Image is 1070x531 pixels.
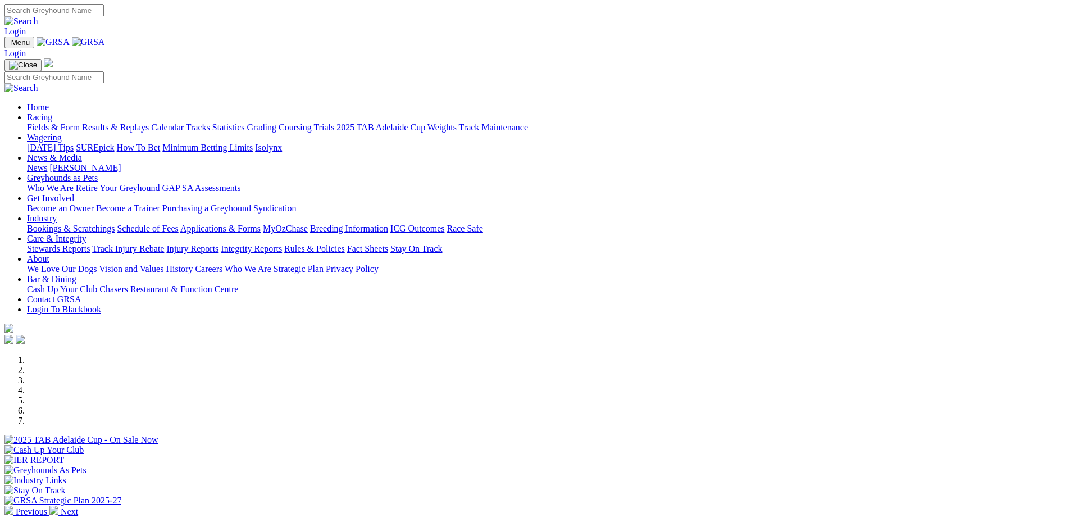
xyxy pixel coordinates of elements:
[27,183,74,193] a: Who We Are
[27,183,1066,193] div: Greyhounds as Pets
[16,335,25,344] img: twitter.svg
[4,445,84,455] img: Cash Up Your Club
[76,143,114,152] a: SUREpick
[27,163,47,173] a: News
[247,122,276,132] a: Grading
[61,507,78,516] span: Next
[390,244,442,253] a: Stay On Track
[27,244,90,253] a: Stewards Reports
[274,264,324,274] a: Strategic Plan
[27,112,52,122] a: Racing
[459,122,528,132] a: Track Maintenance
[390,224,444,233] a: ICG Outcomes
[326,264,379,274] a: Privacy Policy
[4,26,26,36] a: Login
[4,455,64,465] img: IER REPORT
[4,83,38,93] img: Search
[76,183,160,193] a: Retire Your Greyhound
[27,264,97,274] a: We Love Our Dogs
[27,294,81,304] a: Contact GRSA
[166,264,193,274] a: History
[9,61,37,70] img: Close
[27,264,1066,274] div: About
[27,305,101,314] a: Login To Blackbook
[447,224,482,233] a: Race Safe
[4,59,42,71] button: Toggle navigation
[4,37,34,48] button: Toggle navigation
[27,214,57,223] a: Industry
[336,122,425,132] a: 2025 TAB Adelaide Cup
[4,335,13,344] img: facebook.svg
[82,122,149,132] a: Results & Replays
[99,264,163,274] a: Vision and Values
[27,284,1066,294] div: Bar & Dining
[284,244,345,253] a: Rules & Policies
[44,58,53,67] img: logo-grsa-white.png
[27,133,62,142] a: Wagering
[4,324,13,333] img: logo-grsa-white.png
[27,193,74,203] a: Get Involved
[4,496,121,506] img: GRSA Strategic Plan 2025-27
[4,485,65,496] img: Stay On Track
[263,224,308,233] a: MyOzChase
[27,143,1066,153] div: Wagering
[27,203,1066,214] div: Get Involved
[27,284,97,294] a: Cash Up Your Club
[255,143,282,152] a: Isolynx
[212,122,245,132] a: Statistics
[117,143,161,152] a: How To Bet
[221,244,282,253] a: Integrity Reports
[49,506,58,515] img: chevron-right-pager-white.svg
[27,234,86,243] a: Care & Integrity
[427,122,457,132] a: Weights
[117,224,178,233] a: Schedule of Fees
[4,435,158,445] img: 2025 TAB Adelaide Cup - On Sale Now
[37,37,70,47] img: GRSA
[27,173,98,183] a: Greyhounds as Pets
[4,4,104,16] input: Search
[162,183,241,193] a: GAP SA Assessments
[279,122,312,132] a: Coursing
[195,264,222,274] a: Careers
[49,507,78,516] a: Next
[313,122,334,132] a: Trials
[162,143,253,152] a: Minimum Betting Limits
[16,507,47,516] span: Previous
[96,203,160,213] a: Become a Trainer
[4,71,104,83] input: Search
[310,224,388,233] a: Breeding Information
[27,163,1066,173] div: News & Media
[151,122,184,132] a: Calendar
[49,163,121,173] a: [PERSON_NAME]
[4,506,13,515] img: chevron-left-pager-white.svg
[27,274,76,284] a: Bar & Dining
[4,16,38,26] img: Search
[347,244,388,253] a: Fact Sheets
[92,244,164,253] a: Track Injury Rebate
[186,122,210,132] a: Tracks
[166,244,218,253] a: Injury Reports
[225,264,271,274] a: Who We Are
[253,203,296,213] a: Syndication
[4,48,26,58] a: Login
[27,143,74,152] a: [DATE] Tips
[11,38,30,47] span: Menu
[27,254,49,264] a: About
[27,122,1066,133] div: Racing
[99,284,238,294] a: Chasers Restaurant & Function Centre
[27,224,115,233] a: Bookings & Scratchings
[27,203,94,213] a: Become an Owner
[72,37,105,47] img: GRSA
[4,475,66,485] img: Industry Links
[180,224,261,233] a: Applications & Forms
[162,203,251,213] a: Purchasing a Greyhound
[27,153,82,162] a: News & Media
[27,122,80,132] a: Fields & Form
[27,102,49,112] a: Home
[27,244,1066,254] div: Care & Integrity
[4,507,49,516] a: Previous
[27,224,1066,234] div: Industry
[4,465,86,475] img: Greyhounds As Pets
